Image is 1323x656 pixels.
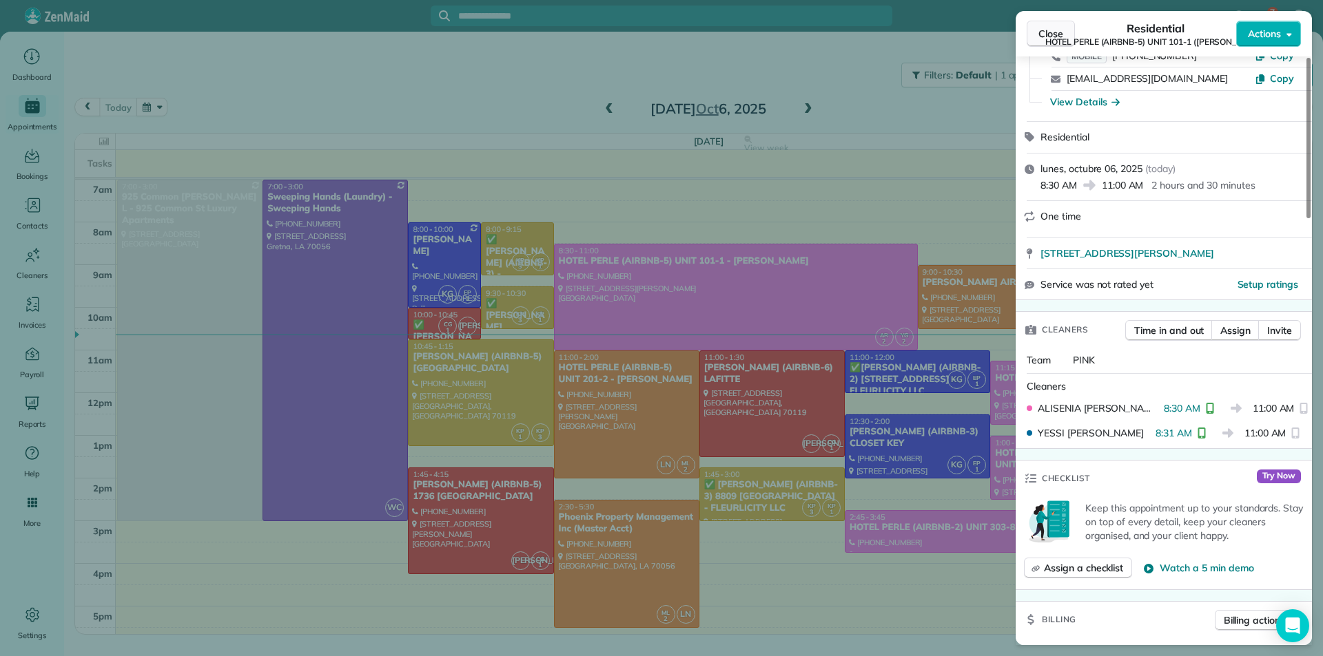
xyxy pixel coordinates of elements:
[1258,320,1301,341] button: Invite
[1156,426,1192,440] span: 8:31 AM
[1151,178,1255,192] p: 2 hours and 30 minutes
[1253,401,1295,415] span: 11:00 AM
[1160,561,1253,575] span: Watch a 5 min demo
[1040,131,1089,143] span: Residential
[1040,246,1304,260] a: [STREET_ADDRESS][PERSON_NAME]
[1067,49,1107,63] span: MOBILE
[1042,323,1088,337] span: Cleaners
[1027,380,1066,392] span: Cleaners
[1040,210,1081,222] span: One time
[1040,277,1153,292] span: Service was not rated yet
[1267,324,1292,337] span: Invite
[1032,644,1065,656] span: Service
[1085,501,1304,542] p: Keep this appointment up to your standards. Stay on top of every detail, keep your cleaners organ...
[1134,324,1204,337] span: Time in and out
[1125,320,1213,341] button: Time in and out
[1112,50,1197,62] span: [PHONE_NUMBER]
[1038,426,1144,440] span: YESSI [PERSON_NAME]
[1127,20,1185,36] span: Residential
[1040,246,1214,260] span: [STREET_ADDRESS][PERSON_NAME]
[1038,27,1063,41] span: Close
[1220,324,1251,337] span: Assign
[1044,561,1123,575] span: Assign a checklist
[1248,27,1281,41] span: Actions
[1038,401,1158,415] span: ALISENIA [PERSON_NAME]
[1224,613,1285,627] span: Billing actions
[1027,354,1051,366] span: Team
[1270,72,1294,85] span: Copy
[1238,277,1299,291] button: Setup ratings
[1143,561,1253,575] button: Watch a 5 min demo
[1042,613,1076,626] span: Billing
[1145,162,1176,175] span: ( today )
[1040,162,1142,175] span: lunes, octubre 06, 2025
[1040,178,1077,192] span: 8:30 AM
[1270,50,1294,62] span: Copy
[1027,21,1075,47] button: Close
[1042,472,1090,485] span: Checklist
[1073,354,1095,366] span: PINK
[1276,609,1309,642] div: Open Intercom Messenger
[1244,426,1286,440] span: 11:00 AM
[1211,320,1260,341] button: Assign
[1067,72,1228,85] a: [EMAIL_ADDRESS][DOMAIN_NAME]
[1164,401,1200,415] span: 8:30 AM
[1024,558,1132,578] button: Assign a checklist
[1067,49,1197,63] a: MOBILE[PHONE_NUMBER]
[1102,178,1144,192] span: 11:00 AM
[1257,469,1301,483] span: Try Now
[1045,36,1266,47] span: HOTEL PERLE (AIRBNB-5) UNIT 101-1 ([PERSON_NAME])
[1050,95,1120,109] button: View Details
[1255,72,1294,85] button: Copy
